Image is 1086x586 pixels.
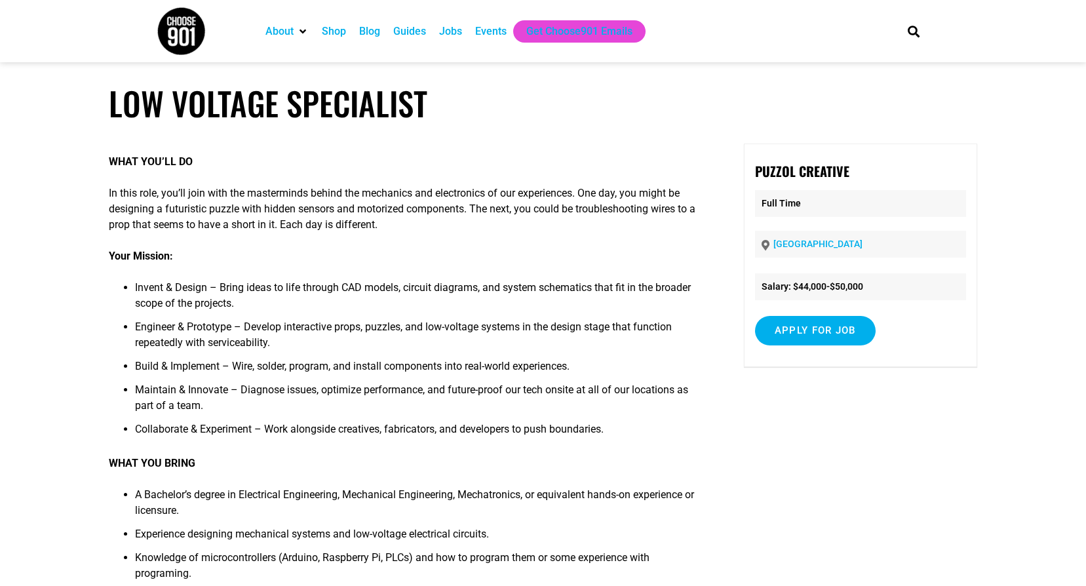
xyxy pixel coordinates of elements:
h1: Low Voltage Specialist [109,84,978,123]
li: Build & Implement – Wire, solder, program, and install components into real-world experiences. [135,359,701,382]
a: [GEOGRAPHIC_DATA] [773,239,863,249]
strong: WHAT YOU BRING [109,457,195,469]
strong: WHAT YOU’LL DO [109,155,193,168]
li: Experience designing mechanical systems and low-voltage electrical circuits. [135,526,701,550]
a: Jobs [439,24,462,39]
a: Shop [322,24,346,39]
a: Events [475,24,507,39]
li: A Bachelor’s degree in Electrical Engineering, Mechanical Engineering, Mechatronics, or equivalen... [135,487,701,526]
strong: Your Mission: [109,250,173,262]
a: Get Choose901 Emails [526,24,632,39]
div: Search [902,20,924,42]
strong: Puzzol Creative [755,161,849,181]
li: Maintain & Innovate – Diagnose issues, optimize performance, and future-proof our tech onsite at ... [135,382,701,421]
a: Blog [359,24,380,39]
li: Collaborate & Experiment – Work alongside creatives, fabricators, and developers to push boundaries. [135,421,701,445]
li: Salary: $44,000-$50,000 [755,273,966,300]
a: About [265,24,294,39]
input: Apply for job [755,316,876,345]
p: In this role, you’ll join with the masterminds behind the mechanics and electronics of our experi... [109,186,701,233]
li: Invent & Design – Bring ideas to life through CAD models, circuit diagrams, and system schematics... [135,280,701,319]
nav: Main nav [259,20,885,43]
p: Full Time [755,190,966,217]
li: Engineer & Prototype – Develop interactive props, puzzles, and low-voltage systems in the design ... [135,319,701,359]
a: Guides [393,24,426,39]
div: About [259,20,315,43]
